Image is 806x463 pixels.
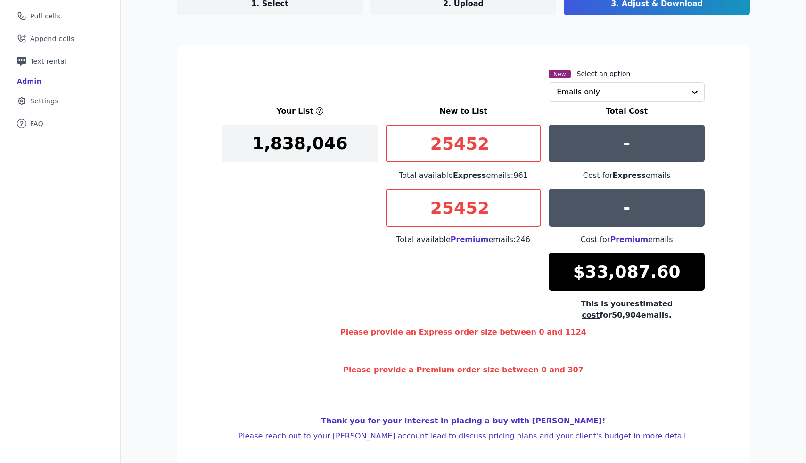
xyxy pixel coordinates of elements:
p: - [623,198,630,217]
h3: Your List [276,106,313,117]
span: Append cells [30,34,74,43]
a: Settings [8,91,113,111]
div: Cost for emails [549,234,705,245]
span: Text rental [30,57,67,66]
h3: New to List [386,106,542,117]
div: Admin [17,76,41,86]
h4: Thank you for your interest in placing a buy with [PERSON_NAME]! [321,415,605,427]
p: Please provide a Premium order size between 0 and 307 [343,364,584,402]
div: Total available emails: 961 [386,170,542,181]
div: This is your for 50,904 emails. [549,298,705,321]
h3: Total Cost [549,106,705,117]
a: FAQ [8,113,113,134]
span: Premium [610,235,648,244]
span: FAQ [30,119,43,128]
p: $33,087.60 [573,262,681,281]
span: Express [453,171,486,180]
span: Premium [451,235,489,244]
span: Pull cells [30,11,60,21]
p: 1,838,046 [252,134,348,153]
label: Select an option [577,69,631,78]
div: Total available emails: 246 [386,234,542,245]
p: Please provide an Express order size between 0 and 1124 [340,327,586,364]
h4: Please reach out to your [PERSON_NAME] account lead to discuss pricing plans and your client's bu... [238,430,688,442]
p: - [623,134,630,153]
span: Settings [30,96,58,106]
a: Text rental [8,51,113,72]
a: Append cells [8,28,113,49]
a: Pull cells [8,6,113,26]
div: Cost for emails [549,170,705,181]
span: New [549,70,570,78]
span: Express [613,171,646,180]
